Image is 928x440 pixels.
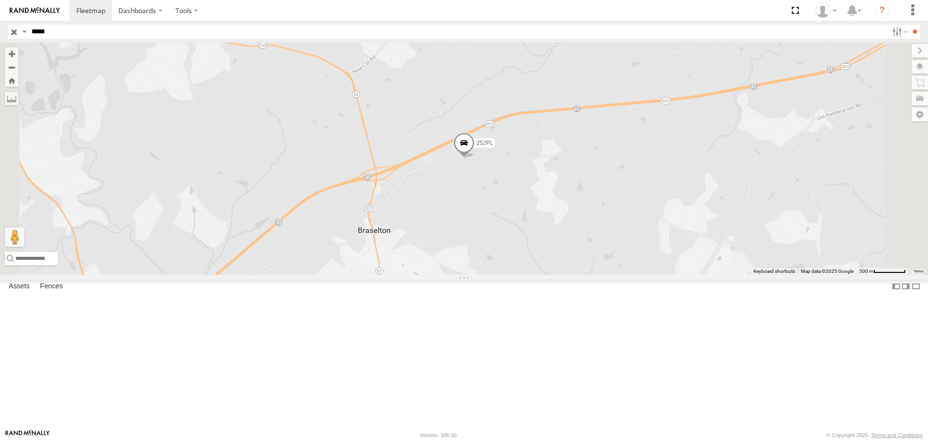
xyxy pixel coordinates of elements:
div: Version: 306.00 [420,432,457,438]
label: Measure [5,92,18,105]
a: Terms (opens in new tab) [913,269,924,273]
button: Zoom Home [5,74,18,87]
div: © Copyright 2025 - [826,432,923,438]
label: Hide Summary Table [911,280,921,294]
span: 252PL [477,140,493,147]
label: Search Query [20,25,28,39]
button: Keyboard shortcuts [754,268,795,275]
a: Terms and Conditions [871,432,923,438]
label: Dock Summary Table to the Left [891,280,901,294]
label: Assets [4,280,34,294]
label: Fences [35,280,68,294]
a: Visit our Website [5,430,50,440]
img: rand-logo.svg [10,7,60,14]
label: Search Filter Options [888,25,909,39]
button: Drag Pegman onto the map to open Street View [5,227,24,247]
button: Zoom in [5,47,18,60]
label: Map Settings [912,108,928,121]
span: 500 m [859,269,873,274]
div: Zack Abernathy [812,3,840,18]
button: Map Scale: 500 m per 63 pixels [856,268,909,275]
i: ? [874,3,890,18]
span: Map data ©2025 Google [801,269,854,274]
label: Dock Summary Table to the Right [901,280,911,294]
button: Zoom out [5,60,18,74]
